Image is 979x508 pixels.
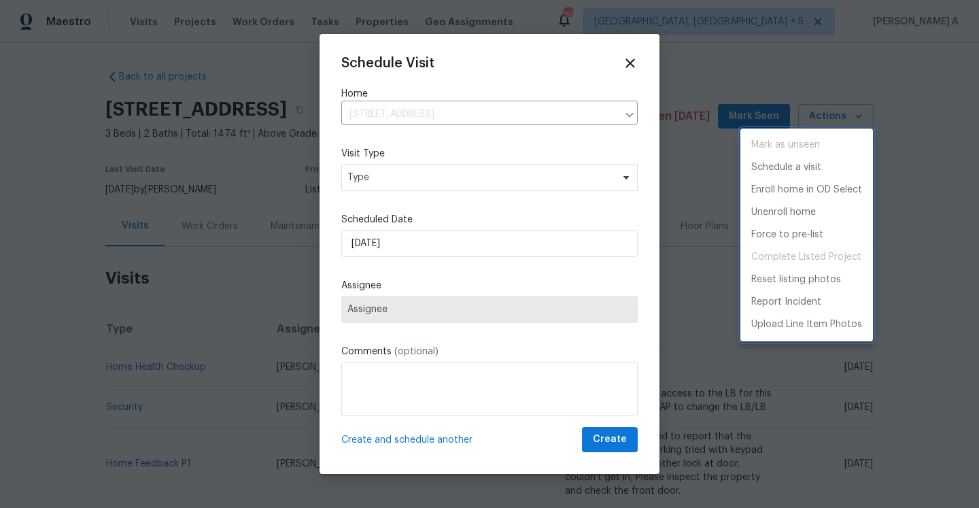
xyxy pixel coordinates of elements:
[751,160,821,175] p: Schedule a visit
[751,295,821,309] p: Report Incident
[751,273,841,287] p: Reset listing photos
[751,228,823,242] p: Force to pre-list
[740,246,873,269] span: Project is already completed
[751,183,862,197] p: Enroll home in OD Select
[751,205,816,220] p: Unenroll home
[751,318,862,332] p: Upload Line Item Photos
